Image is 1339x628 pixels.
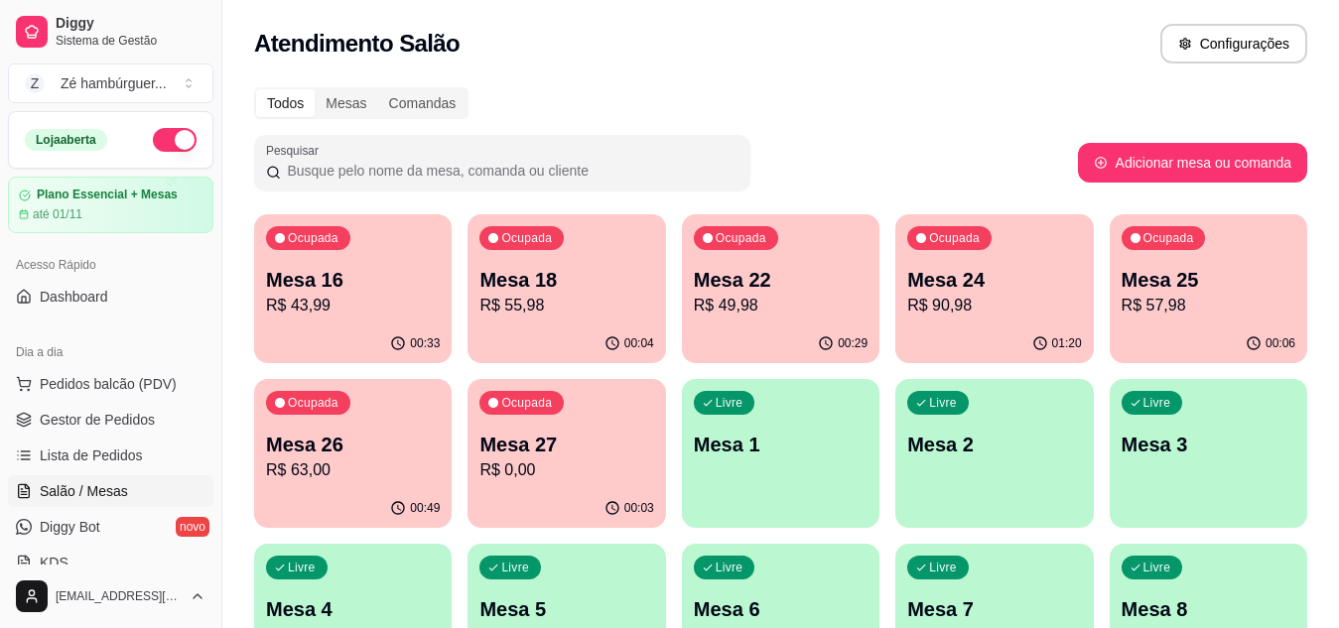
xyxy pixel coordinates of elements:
span: Gestor de Pedidos [40,410,155,430]
p: Mesa 5 [479,595,653,623]
span: Dashboard [40,287,108,307]
p: R$ 55,98 [479,294,653,317]
p: Livre [929,395,957,411]
p: Mesa 1 [694,431,868,458]
p: 00:29 [838,335,868,351]
div: Todos [256,89,315,117]
div: Dia a dia [8,336,213,368]
div: Loja aberta [25,129,107,151]
a: Gestor de Pedidos [8,404,213,436]
button: Select a team [8,63,213,103]
p: Mesa 3 [1122,431,1295,458]
input: Pesquisar [281,161,738,181]
p: Livre [1143,560,1171,575]
p: Mesa 24 [907,266,1081,294]
label: Pesquisar [266,142,326,159]
p: 00:03 [624,500,654,516]
span: [EMAIL_ADDRESS][DOMAIN_NAME] [56,588,182,604]
button: LivreMesa 2 [895,379,1093,528]
p: Ocupada [1143,230,1194,246]
button: OcupadaMesa 27R$ 0,0000:03 [468,379,665,528]
span: Salão / Mesas [40,481,128,501]
p: Ocupada [501,230,552,246]
p: R$ 90,98 [907,294,1081,317]
button: [EMAIL_ADDRESS][DOMAIN_NAME] [8,572,213,620]
div: Comandas [378,89,468,117]
a: Lista de Pedidos [8,440,213,471]
a: DiggySistema de Gestão [8,8,213,56]
button: OcupadaMesa 26R$ 63,0000:49 [254,379,452,528]
button: LivreMesa 3 [1110,379,1307,528]
p: Livre [716,560,743,575]
p: Mesa 18 [479,266,653,294]
span: KDS [40,553,68,572]
button: OcupadaMesa 25R$ 57,9800:06 [1110,214,1307,363]
p: 00:04 [624,335,654,351]
button: LivreMesa 1 [682,379,879,528]
p: R$ 49,98 [694,294,868,317]
button: Pedidos balcão (PDV) [8,368,213,400]
article: Plano Essencial + Mesas [37,188,178,202]
p: Livre [288,560,316,575]
p: Mesa 8 [1122,595,1295,623]
button: Configurações [1160,24,1307,63]
p: R$ 63,00 [266,458,440,482]
p: Ocupada [716,230,766,246]
h2: Atendimento Salão [254,28,460,60]
span: Diggy Bot [40,517,100,537]
p: Livre [1143,395,1171,411]
a: Diggy Botnovo [8,511,213,543]
p: Mesa 27 [479,431,653,458]
span: Lista de Pedidos [40,445,143,465]
p: Mesa 4 [266,595,440,623]
article: até 01/11 [33,206,82,222]
button: OcupadaMesa 24R$ 90,9801:20 [895,214,1093,363]
a: KDS [8,547,213,578]
p: Mesa 2 [907,431,1081,458]
p: Livre [929,560,957,575]
div: Acesso Rápido [8,249,213,281]
div: Mesas [315,89,377,117]
p: 00:06 [1266,335,1295,351]
span: Diggy [56,15,205,33]
p: 00:49 [410,500,440,516]
div: Zé hambúrguer ... [61,73,167,93]
p: Ocupada [288,230,338,246]
p: Mesa 25 [1122,266,1295,294]
span: Sistema de Gestão [56,33,205,49]
p: 00:33 [410,335,440,351]
p: Mesa 26 [266,431,440,458]
a: Plano Essencial + Mesasaté 01/11 [8,177,213,233]
button: OcupadaMesa 16R$ 43,9900:33 [254,214,452,363]
p: Mesa 16 [266,266,440,294]
button: Adicionar mesa ou comanda [1078,143,1307,183]
button: OcupadaMesa 18R$ 55,9800:04 [468,214,665,363]
p: Ocupada [501,395,552,411]
a: Salão / Mesas [8,475,213,507]
p: 01:20 [1052,335,1082,351]
p: Mesa 6 [694,595,868,623]
button: Alterar Status [153,128,197,152]
p: Ocupada [288,395,338,411]
a: Dashboard [8,281,213,313]
p: R$ 57,98 [1122,294,1295,317]
p: R$ 0,00 [479,458,653,482]
button: OcupadaMesa 22R$ 49,9800:29 [682,214,879,363]
span: Pedidos balcão (PDV) [40,374,177,394]
p: Livre [716,395,743,411]
p: R$ 43,99 [266,294,440,317]
p: Ocupada [929,230,980,246]
p: Mesa 22 [694,266,868,294]
span: Z [25,73,45,93]
p: Livre [501,560,529,575]
p: Mesa 7 [907,595,1081,623]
